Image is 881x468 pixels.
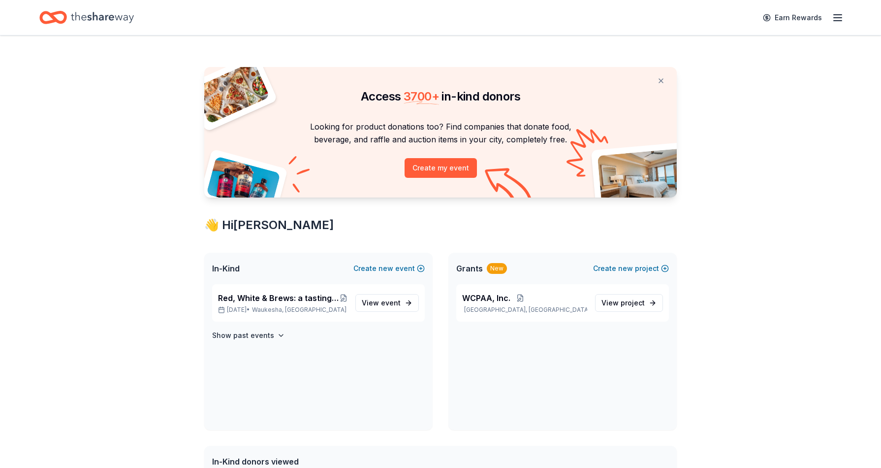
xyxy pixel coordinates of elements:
[485,168,534,205] img: Curvy arrow
[252,306,346,314] span: Waukesha, [GEOGRAPHIC_DATA]
[212,263,240,274] span: In-Kind
[218,306,347,314] p: [DATE] •
[212,330,285,341] button: Show past events
[355,294,419,312] a: View event
[362,297,401,309] span: View
[462,306,587,314] p: [GEOGRAPHIC_DATA], [GEOGRAPHIC_DATA]
[487,263,507,274] div: New
[353,263,425,274] button: Createnewevent
[593,263,669,274] button: Createnewproject
[193,61,270,124] img: Pizza
[621,299,645,307] span: project
[456,263,483,274] span: Grants
[212,330,274,341] h4: Show past events
[381,299,401,307] span: event
[462,292,510,304] span: WCPAA, Inc.
[404,89,439,103] span: 3700 +
[212,456,432,468] div: In-Kind donors viewed
[39,6,134,29] a: Home
[216,120,665,146] p: Looking for product donations too? Find companies that donate food, beverage, and raffle and auct...
[204,217,677,233] div: 👋 Hi [PERSON_NAME]
[757,9,828,27] a: Earn Rewards
[618,263,633,274] span: new
[361,89,520,103] span: Access in-kind donors
[601,297,645,309] span: View
[595,294,663,312] a: View project
[218,292,340,304] span: Red, White & Brews: a tasting fundraiser benefitting the Waukesha Police Department
[405,158,477,178] button: Create my event
[378,263,393,274] span: new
